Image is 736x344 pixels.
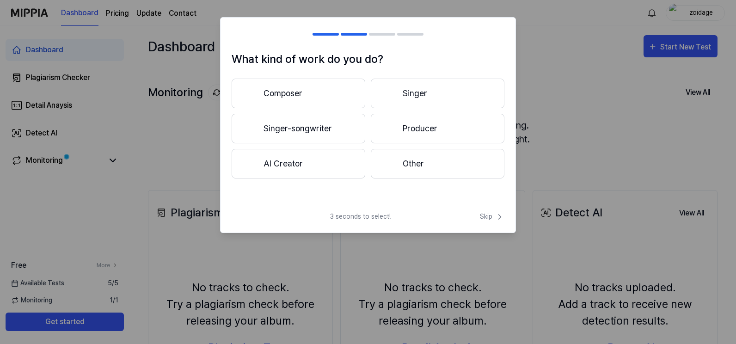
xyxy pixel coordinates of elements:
h1: What kind of work do you do? [232,51,504,68]
button: Singer-songwriter [232,114,365,143]
span: Skip [480,212,504,221]
button: Singer [371,79,504,108]
span: 3 seconds to select! [330,212,391,221]
button: Skip [478,212,504,221]
button: Other [371,149,504,178]
button: AI Creator [232,149,365,178]
button: Producer [371,114,504,143]
button: Composer [232,79,365,108]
